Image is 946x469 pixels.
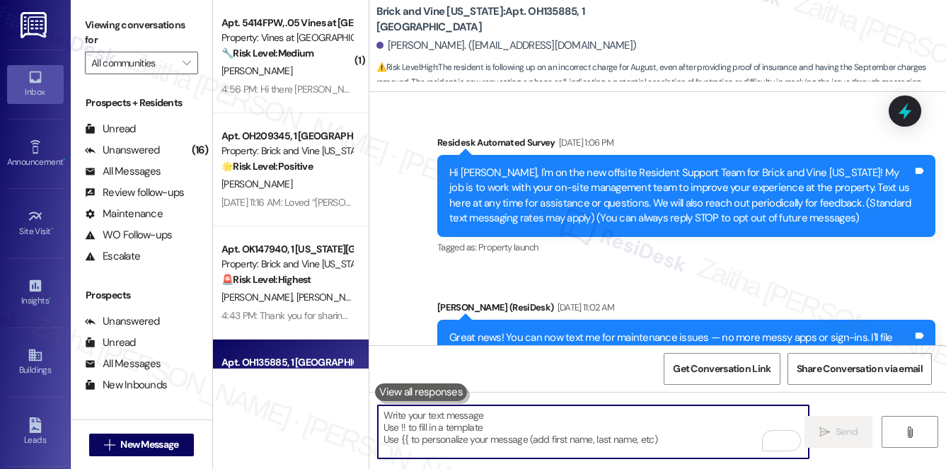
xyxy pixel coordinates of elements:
[85,14,198,52] label: Viewing conversations for
[85,335,136,350] div: Unread
[49,294,51,303] span: •
[7,413,64,451] a: Leads
[221,144,352,158] div: Property: Brick and Vine [US_STATE]
[221,355,352,370] div: Apt. OH135885, 1 [GEOGRAPHIC_DATA]
[7,204,64,243] a: Site Visit •
[183,57,190,69] i: 
[437,135,935,155] div: Residesk Automated Survey
[221,291,296,303] span: [PERSON_NAME]
[85,357,161,371] div: All Messages
[296,291,367,303] span: [PERSON_NAME]
[437,237,935,257] div: Tagged as:
[904,427,915,438] i: 
[85,228,172,243] div: WO Follow-ups
[376,38,637,53] div: [PERSON_NAME]. ([EMAIL_ADDRESS][DOMAIN_NAME])
[221,257,352,272] div: Property: Brick and Vine [US_STATE][GEOGRAPHIC_DATA]
[554,300,615,315] div: [DATE] 11:02 AM
[63,155,65,165] span: •
[221,178,292,190] span: [PERSON_NAME]
[376,62,437,73] strong: ⚠️ Risk Level: High
[104,439,115,451] i: 
[7,274,64,312] a: Insights •
[804,416,873,448] button: Send
[836,424,858,439] span: Send
[188,139,212,161] div: (16)
[819,427,830,438] i: 
[7,65,64,103] a: Inbox
[71,288,212,303] div: Prospects
[51,224,53,234] span: •
[788,353,932,385] button: Share Conversation via email
[478,241,538,253] span: Property launch
[449,330,913,376] div: Great news! You can now text me for maintenance issues — no more messy apps or sign-ins. I'll fil...
[673,361,771,376] span: Get Conversation Link
[85,185,184,200] div: Review follow-ups
[378,405,809,458] textarea: To enrich screen reader interactions, please activate Accessibility in Grammarly extension settings
[221,160,313,173] strong: 🌟 Risk Level: Positive
[437,300,935,320] div: [PERSON_NAME] (ResiDesk)
[21,12,50,38] img: ResiDesk Logo
[221,273,311,286] strong: 🚨 Risk Level: Highest
[85,207,163,221] div: Maintenance
[555,135,614,150] div: [DATE] 1:06 PM
[664,353,780,385] button: Get Conversation Link
[221,83,606,95] div: 4:56 PM: Hi there [PERSON_NAME]. I'm confused, I was told you were no longer available to us
[85,164,161,179] div: All Messages
[91,52,175,74] input: All communities
[221,64,292,77] span: [PERSON_NAME]
[376,60,946,91] span: : The resident is following up on an incorrect charge for August, even after providing proof of i...
[85,378,167,393] div: New Inbounds
[221,47,313,59] strong: 🔧 Risk Level: Medium
[85,314,160,329] div: Unanswered
[797,361,923,376] span: Share Conversation via email
[449,166,913,226] div: Hi [PERSON_NAME], I'm on the new offsite Resident Support Team for Brick and Vine [US_STATE]! My ...
[376,4,659,35] b: Brick and Vine [US_STATE]: Apt. OH135885, 1 [GEOGRAPHIC_DATA]
[85,143,160,158] div: Unanswered
[221,129,352,144] div: Apt. OH209345, 1 [GEOGRAPHIC_DATA]
[85,249,140,264] div: Escalate
[71,95,212,110] div: Prospects + Residents
[221,242,352,257] div: Apt. OK147940, 1 [US_STATE][GEOGRAPHIC_DATA]
[85,122,136,137] div: Unread
[221,16,352,30] div: Apt. 5414FPW, .05 Vines at [GEOGRAPHIC_DATA]
[71,417,212,432] div: Residents
[7,343,64,381] a: Buildings
[89,434,194,456] button: New Message
[221,30,352,45] div: Property: Vines at [GEOGRAPHIC_DATA]
[120,437,178,452] span: New Message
